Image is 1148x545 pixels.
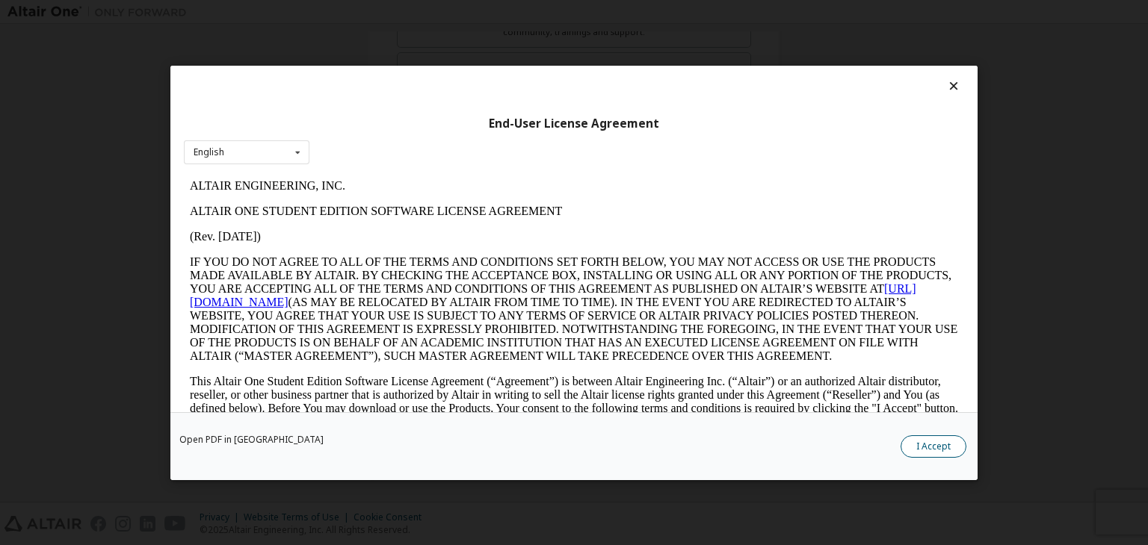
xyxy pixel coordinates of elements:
p: (Rev. [DATE]) [6,57,774,70]
p: This Altair One Student Edition Software License Agreement (“Agreement”) is between Altair Engine... [6,202,774,255]
div: End-User License Agreement [184,116,964,131]
div: English [194,148,224,157]
a: [URL][DOMAIN_NAME] [6,109,732,135]
p: ALTAIR ENGINEERING, INC. [6,6,774,19]
p: ALTAIR ONE STUDENT EDITION SOFTWARE LICENSE AGREEMENT [6,31,774,45]
button: I Accept [901,435,966,458]
a: Open PDF in [GEOGRAPHIC_DATA] [179,435,324,444]
p: IF YOU DO NOT AGREE TO ALL OF THE TERMS AND CONDITIONS SET FORTH BELOW, YOU MAY NOT ACCESS OR USE... [6,82,774,190]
